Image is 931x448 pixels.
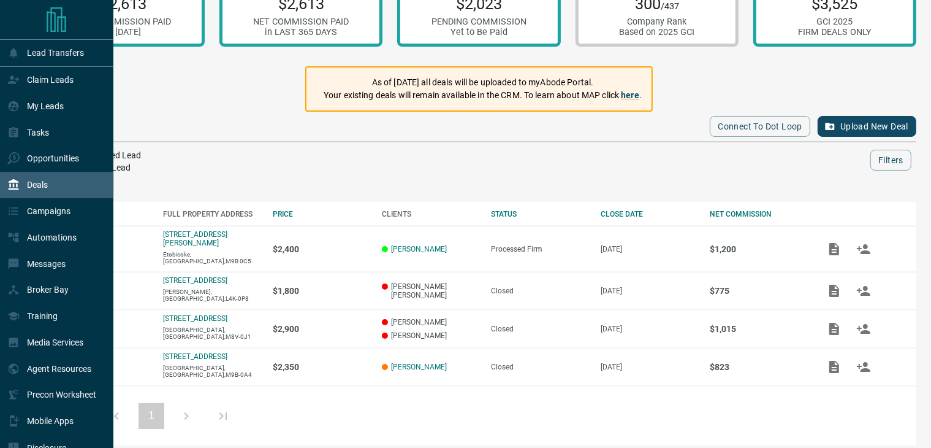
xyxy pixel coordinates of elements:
[163,276,227,285] a: [STREET_ADDRESS]
[798,17,872,27] div: GCI 2025
[391,245,447,253] a: [PERSON_NAME]
[324,89,642,102] p: Your existing deals will remain available in the CRM. To learn about MAP click .
[819,244,849,253] span: Add / View Documents
[492,210,588,218] div: STATUS
[870,150,911,171] button: Filters
[710,362,807,372] p: $823
[601,325,697,333] p: [DATE]
[391,363,447,371] a: [PERSON_NAME]
[492,363,588,371] div: Closed
[253,27,349,37] div: in LAST 365 DAYS
[849,362,878,371] span: Match Clients
[710,286,807,296] p: $775
[621,90,639,100] a: here
[818,116,916,137] button: Upload New Deal
[710,244,807,254] p: $1,200
[710,116,810,137] button: Connect to Dot Loop
[601,363,697,371] p: [DATE]
[601,210,697,218] div: CLOSE DATE
[324,76,642,89] p: As of [DATE] all deals will be uploaded to myAbode Portal.
[273,244,370,254] p: $2,400
[382,331,479,340] p: [PERSON_NAME]
[382,282,479,299] p: [PERSON_NAME] [PERSON_NAME]
[163,365,260,378] p: [GEOGRAPHIC_DATA],[GEOGRAPHIC_DATA],M9B-0A4
[619,17,694,27] div: Company Rank
[273,324,370,334] p: $2,900
[75,17,171,27] div: NET COMMISSION PAID
[492,325,588,333] div: Closed
[163,210,260,218] div: FULL PROPERTY ADDRESS
[431,17,526,27] div: PENDING COMMISSION
[139,403,164,429] button: 1
[253,17,349,27] div: NET COMMISSION PAID
[819,286,849,295] span: Add / View Documents
[431,27,526,37] div: Yet to Be Paid
[819,324,849,333] span: Add / View Documents
[163,251,260,265] p: Etobicoke,[GEOGRAPHIC_DATA],M9B 0C5
[710,210,807,218] div: NET COMMISSION
[849,324,878,333] span: Match Clients
[798,27,872,37] div: FIRM DEALS ONLY
[163,314,227,323] a: [STREET_ADDRESS]
[849,286,878,295] span: Match Clients
[273,362,370,372] p: $2,350
[601,287,697,295] p: [DATE]
[273,210,370,218] div: PRICE
[163,326,260,340] p: [GEOGRAPHIC_DATA],[GEOGRAPHIC_DATA],M8V-0J1
[75,27,171,37] div: in [DATE]
[163,352,227,361] a: [STREET_ADDRESS]
[849,244,878,253] span: Match Clients
[601,245,697,253] p: [DATE]
[819,362,849,371] span: Add / View Documents
[273,286,370,296] p: $1,800
[163,288,260,302] p: [PERSON_NAME],[GEOGRAPHIC_DATA],L4K-0P8
[619,27,694,37] div: Based on 2025 GCI
[382,318,479,326] p: [PERSON_NAME]
[163,230,227,247] a: [STREET_ADDRESS][PERSON_NAME]
[492,245,588,253] div: Processed Firm
[382,210,479,218] div: CLIENTS
[492,287,588,295] div: Closed
[661,1,679,12] span: /437
[710,324,807,334] p: $1,015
